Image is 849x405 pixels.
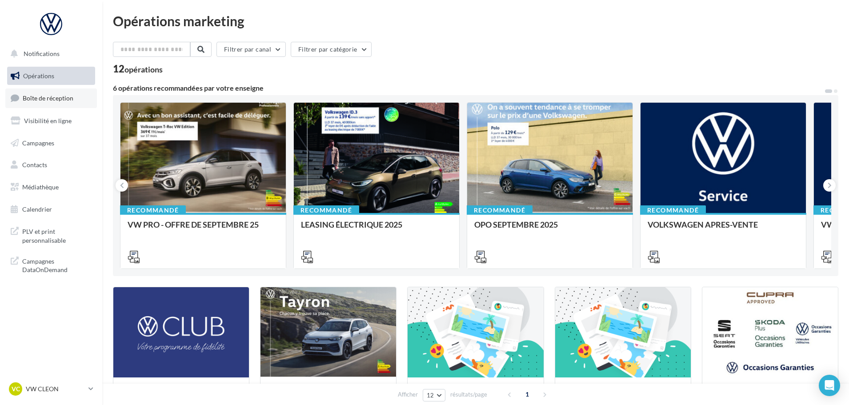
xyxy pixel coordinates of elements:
span: 1 [520,387,534,401]
a: PLV et print personnalisable [5,222,97,248]
button: Notifications [5,44,93,63]
span: Campagnes DataOnDemand [22,255,92,274]
span: Notifications [24,50,60,57]
span: Calendrier [22,205,52,213]
div: Recommandé [467,205,533,215]
span: Médiathèque [22,183,59,191]
a: Campagnes DataOnDemand [5,252,97,278]
a: Calendrier [5,200,97,219]
span: Campagnes [22,139,54,146]
div: 12 [113,64,163,74]
div: VOLKSWAGEN APRES-VENTE [648,220,799,238]
a: Opérations [5,67,97,85]
div: opérations [124,65,163,73]
span: Boîte de réception [23,94,73,102]
div: Recommandé [293,205,359,215]
span: Opérations [23,72,54,80]
span: PLV et print personnalisable [22,225,92,245]
div: 6 opérations recommandées par votre enseigne [113,84,824,92]
div: OPO SEPTEMBRE 2025 [474,220,625,238]
span: Afficher [398,390,418,399]
span: 12 [427,392,434,399]
p: VW CLEON [26,385,85,393]
div: Opérations marketing [113,14,838,28]
span: résultats/page [450,390,487,399]
div: LEASING ÉLECTRIQUE 2025 [301,220,452,238]
a: Médiathèque [5,178,97,196]
button: Filtrer par canal [216,42,286,57]
a: Contacts [5,156,97,174]
a: VC VW CLEON [7,381,95,397]
div: VW PRO - OFFRE DE SEPTEMBRE 25 [128,220,279,238]
button: 12 [423,389,445,401]
div: Recommandé [640,205,706,215]
span: Contacts [22,161,47,168]
span: Visibilité en ligne [24,117,72,124]
a: Boîte de réception [5,88,97,108]
a: Campagnes [5,134,97,152]
span: VC [12,385,20,393]
div: Recommandé [120,205,186,215]
a: Visibilité en ligne [5,112,97,130]
button: Filtrer par catégorie [291,42,372,57]
div: Open Intercom Messenger [819,375,840,396]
